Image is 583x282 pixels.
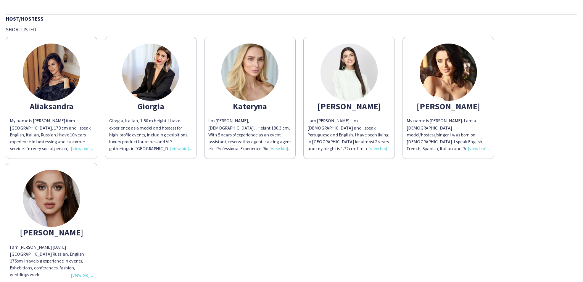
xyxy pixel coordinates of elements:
div: Shortlisted [6,26,577,33]
div: [PERSON_NAME] [407,103,490,110]
div: [PERSON_NAME] [10,229,93,236]
div: Host/Hostess [6,15,577,22]
div: I'm [PERSON_NAME], [DEMOGRAPHIC_DATA]. , Height 180.3 cm, With 5 years of experience as an event ... [208,117,291,152]
div: Giorgia [109,103,192,110]
div: [PERSON_NAME] [308,103,391,110]
img: thumb-603e0eed97b84.jpeg [420,44,477,101]
img: thumb-67c98d805fc58.jpeg [221,44,279,101]
div: Giorgia, Italian, 1.80 m height. I have experience as a model and hostess for high-profile events... [109,117,192,152]
img: thumb-6569067193249.png [23,44,80,101]
img: thumb-167354389163c040d3eec95.jpeg [122,44,179,101]
div: Aliaksandra [10,103,93,110]
div: My name is [PERSON_NAME] from [GEOGRAPHIC_DATA], 178 cm and I speak English, Italian, Russian.I h... [10,117,93,152]
div: My name is [PERSON_NAME]. I am a [DEMOGRAPHIC_DATA] model/hostess/singer. I was born on [DEMOGRAP... [407,117,490,152]
span: I am [PERSON_NAME] [DATE] [GEOGRAPHIC_DATA] Russian, English 175sm I have big experience in event... [10,244,84,278]
div: I am [PERSON_NAME]. I’m [DEMOGRAPHIC_DATA] and I speak Portuguese and English. I have been living... [308,117,391,152]
div: Kateryna [208,103,291,110]
img: thumb-6891fe4fabf94.jpeg [320,44,378,101]
img: thumb-a9fbda4c-252d-425b-af8b-91dde0a5ca79.jpg [23,170,80,227]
